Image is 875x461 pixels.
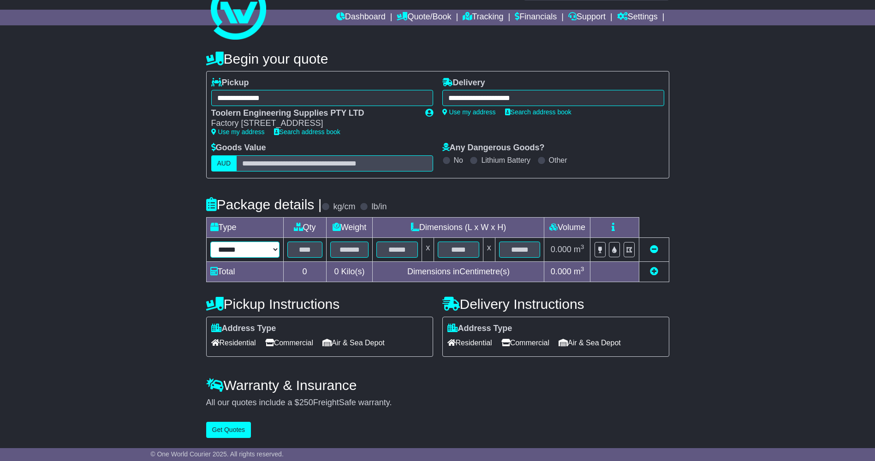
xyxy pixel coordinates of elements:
[650,245,658,254] a: Remove this item
[483,237,495,261] td: x
[581,243,584,250] sup: 3
[211,118,416,129] div: Factory [STREET_ADDRESS]
[211,128,265,136] a: Use my address
[549,156,567,165] label: Other
[326,261,373,282] td: Kilo(s)
[206,422,251,438] button: Get Quotes
[481,156,530,165] label: Lithium Battery
[551,267,571,276] span: 0.000
[515,10,557,25] a: Financials
[447,336,492,350] span: Residential
[206,51,669,66] h4: Begin your quote
[322,336,385,350] span: Air & Sea Depot
[334,267,339,276] span: 0
[373,217,544,237] td: Dimensions (L x W x H)
[299,398,313,407] span: 250
[211,143,266,153] label: Goods Value
[617,10,658,25] a: Settings
[274,128,340,136] a: Search address book
[211,78,249,88] label: Pickup
[206,261,283,282] td: Total
[206,217,283,237] td: Type
[574,267,584,276] span: m
[442,108,496,116] a: Use my address
[211,336,256,350] span: Residential
[447,324,512,334] label: Address Type
[206,296,433,312] h4: Pickup Instructions
[559,336,621,350] span: Air & Sea Depot
[422,237,434,261] td: x
[442,296,669,312] h4: Delivery Instructions
[150,450,284,458] span: © One World Courier 2025. All rights reserved.
[442,143,545,153] label: Any Dangerous Goods?
[211,155,237,171] label: AUD
[650,267,658,276] a: Add new item
[206,197,322,212] h4: Package details |
[551,245,571,254] span: 0.000
[326,217,373,237] td: Weight
[568,10,606,25] a: Support
[333,202,355,212] label: kg/cm
[265,336,313,350] span: Commercial
[581,266,584,272] sup: 3
[574,245,584,254] span: m
[211,108,416,118] div: Toolern Engineering Supplies PTY LTD
[544,217,590,237] td: Volume
[206,398,669,408] div: All our quotes include a $ FreightSafe warranty.
[211,324,276,334] label: Address Type
[397,10,451,25] a: Quote/Book
[336,10,386,25] a: Dashboard
[283,217,326,237] td: Qty
[283,261,326,282] td: 0
[371,202,387,212] label: lb/in
[454,156,463,165] label: No
[501,336,549,350] span: Commercial
[442,78,485,88] label: Delivery
[373,261,544,282] td: Dimensions in Centimetre(s)
[505,108,571,116] a: Search address book
[463,10,503,25] a: Tracking
[206,378,669,393] h4: Warranty & Insurance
